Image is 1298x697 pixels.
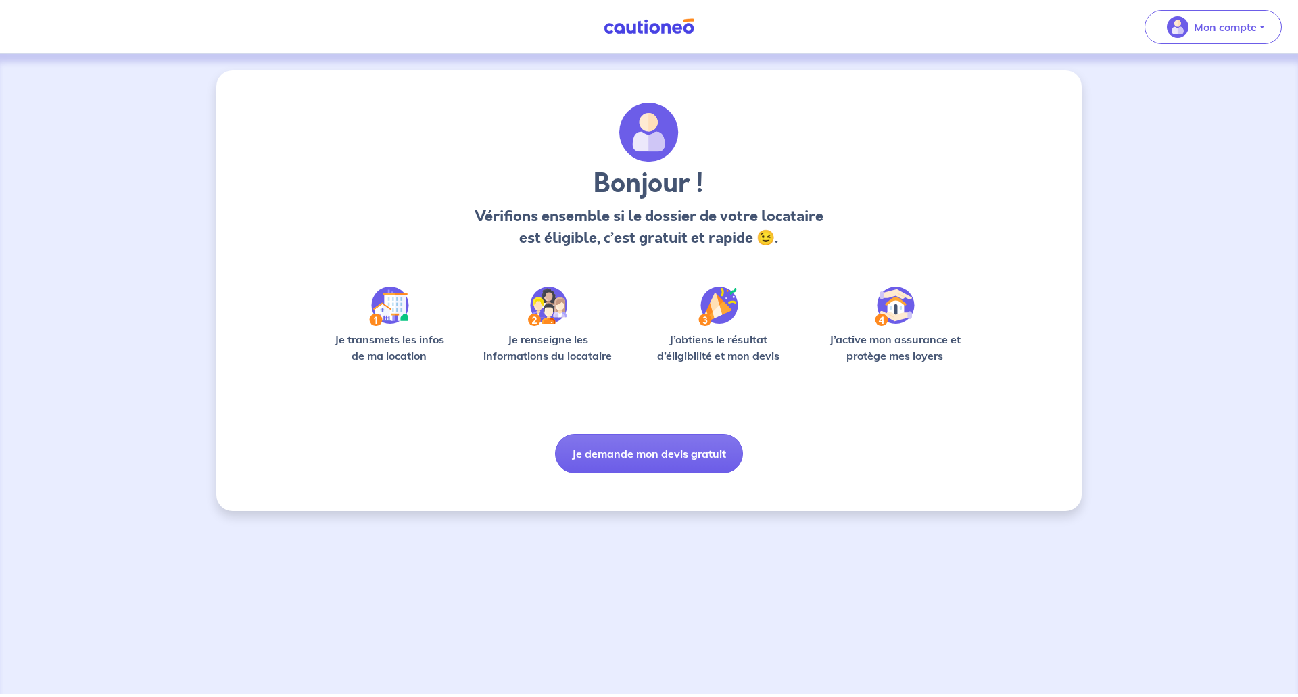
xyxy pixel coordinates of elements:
[816,331,973,364] p: J’active mon assurance et protège mes loyers
[475,331,621,364] p: Je renseigne les informations du locataire
[369,287,409,326] img: /static/90a569abe86eec82015bcaae536bd8e6/Step-1.svg
[598,18,700,35] img: Cautioneo
[471,168,827,200] h3: Bonjour !
[471,206,827,249] p: Vérifions ensemble si le dossier de votre locataire est éligible, c’est gratuit et rapide 😉.
[619,103,679,162] img: archivate
[875,287,915,326] img: /static/bfff1cf634d835d9112899e6a3df1a5d/Step-4.svg
[1145,10,1282,44] button: illu_account_valid_menu.svgMon compte
[324,331,454,364] p: Je transmets les infos de ma location
[555,434,743,473] button: Je demande mon devis gratuit
[698,287,738,326] img: /static/f3e743aab9439237c3e2196e4328bba9/Step-3.svg
[1194,19,1257,35] p: Mon compte
[528,287,567,326] img: /static/c0a346edaed446bb123850d2d04ad552/Step-2.svg
[642,331,795,364] p: J’obtiens le résultat d’éligibilité et mon devis
[1167,16,1188,38] img: illu_account_valid_menu.svg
